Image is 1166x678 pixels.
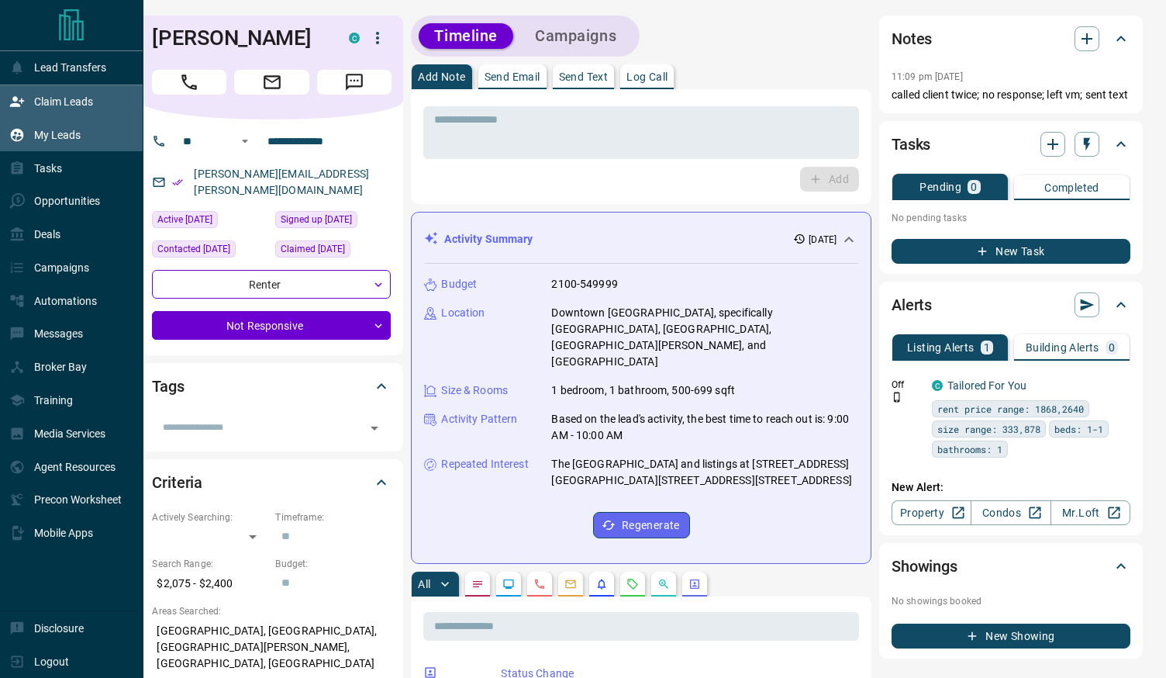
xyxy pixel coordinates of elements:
[172,177,183,188] svg: Email Verified
[157,212,212,227] span: Active [DATE]
[971,182,977,192] p: 0
[152,470,202,495] h2: Criteria
[444,231,533,247] p: Activity Summary
[551,382,735,399] p: 1 bedroom, 1 bathroom, 500-699 sqft
[275,240,391,262] div: Fri Aug 08 2025
[519,23,632,49] button: Campaigns
[593,512,690,538] button: Regenerate
[152,557,267,571] p: Search Range:
[424,225,858,254] div: Activity Summary[DATE]
[152,510,267,524] p: Actively Searching:
[892,292,932,317] h2: Alerts
[1026,342,1099,353] p: Building Alerts
[892,378,923,392] p: Off
[551,411,858,444] p: Based on the lead's activity, the best time to reach out is: 9:00 AM - 10:00 AM
[275,211,391,233] div: Sun Jul 27 2025
[364,417,385,439] button: Open
[551,456,858,489] p: The [GEOGRAPHIC_DATA] and listings at [STREET_ADDRESS][GEOGRAPHIC_DATA][STREET_ADDRESS][STREET_AD...
[626,71,668,82] p: Log Call
[317,70,392,95] span: Message
[275,557,391,571] p: Budget:
[152,240,267,262] div: Fri Aug 08 2025
[984,342,990,353] p: 1
[1050,500,1130,525] a: Mr.Loft
[418,579,430,590] p: All
[937,421,1040,437] span: size range: 333,878
[937,441,1002,457] span: bathrooms: 1
[892,548,1130,585] div: Showings
[275,510,391,524] p: Timeframe:
[152,374,184,399] h2: Tags
[892,624,1130,649] button: New Showing
[152,70,226,95] span: Call
[892,554,957,579] h2: Showings
[688,578,701,590] svg: Agent Actions
[152,571,267,597] p: $2,075 - $2,400
[194,168,369,196] a: [PERSON_NAME][EMAIL_ADDRESS][PERSON_NAME][DOMAIN_NAME]
[892,87,1130,103] p: called client twice; no response; left vm; sent text
[533,578,546,590] svg: Calls
[551,276,617,292] p: 2100-549999
[152,211,267,233] div: Mon Aug 11 2025
[234,70,309,95] span: Email
[441,276,477,292] p: Budget
[485,71,540,82] p: Send Email
[502,578,515,590] svg: Lead Browsing Activity
[626,578,639,590] svg: Requests
[419,23,513,49] button: Timeline
[919,182,961,192] p: Pending
[892,286,1130,323] div: Alerts
[157,241,230,257] span: Contacted [DATE]
[1109,342,1115,353] p: 0
[937,401,1084,417] span: rent price range: 1868,2640
[418,71,465,82] p: Add Note
[281,212,352,227] span: Signed up [DATE]
[281,241,345,257] span: Claimed [DATE]
[892,206,1130,230] p: No pending tasks
[892,239,1130,264] button: New Task
[947,379,1026,392] a: Tailored For You
[559,71,609,82] p: Send Text
[1054,421,1103,437] span: beds: 1-1
[892,392,902,403] svg: Push Notification Only
[551,305,858,370] p: Downtown [GEOGRAPHIC_DATA], specifically [GEOGRAPHIC_DATA], [GEOGRAPHIC_DATA], [GEOGRAPHIC_DATA][...
[971,500,1050,525] a: Condos
[152,464,391,501] div: Criteria
[441,305,485,321] p: Location
[152,618,391,676] p: [GEOGRAPHIC_DATA], [GEOGRAPHIC_DATA], [GEOGRAPHIC_DATA][PERSON_NAME], [GEOGRAPHIC_DATA], [GEOGRAP...
[152,270,391,299] div: Renter
[441,456,528,472] p: Repeated Interest
[564,578,577,590] svg: Emails
[236,132,254,150] button: Open
[892,479,1130,496] p: New Alert:
[932,380,943,391] div: condos.ca
[657,578,670,590] svg: Opportunities
[907,342,975,353] p: Listing Alerts
[441,382,508,399] p: Size & Rooms
[152,604,391,618] p: Areas Searched:
[471,578,484,590] svg: Notes
[1044,182,1099,193] p: Completed
[152,311,391,340] div: Not Responsive
[892,132,930,157] h2: Tasks
[595,578,608,590] svg: Listing Alerts
[892,20,1130,57] div: Notes
[892,71,963,82] p: 11:09 pm [DATE]
[349,33,360,43] div: condos.ca
[892,500,971,525] a: Property
[152,368,391,405] div: Tags
[892,594,1130,608] p: No showings booked
[892,26,932,51] h2: Notes
[892,126,1130,163] div: Tasks
[152,26,326,50] h1: [PERSON_NAME]
[441,411,517,427] p: Activity Pattern
[809,233,837,247] p: [DATE]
